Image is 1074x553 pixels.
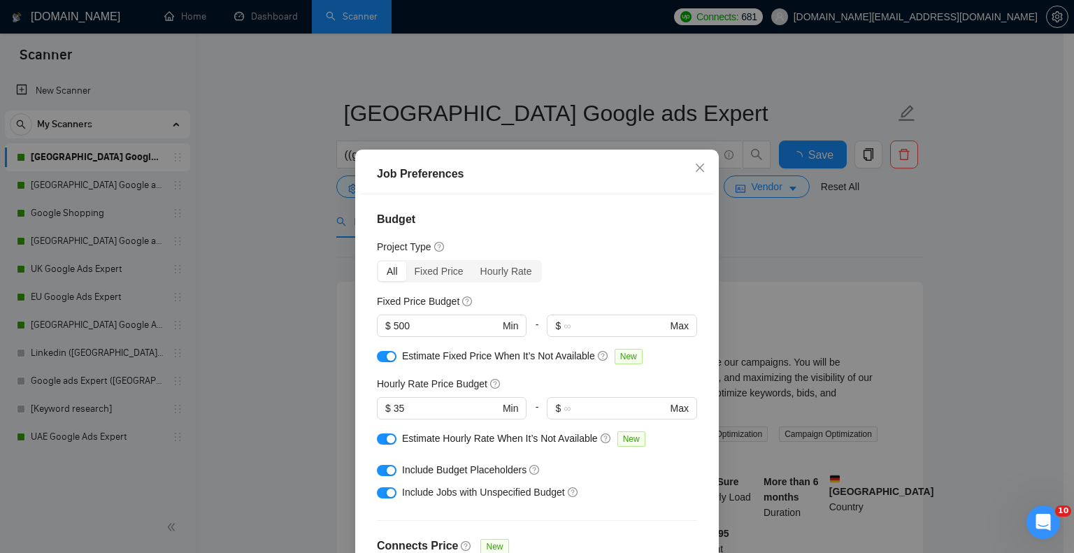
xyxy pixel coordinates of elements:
[568,487,579,498] span: question-circle
[402,464,527,475] span: Include Budget Placeholders
[406,261,472,281] div: Fixed Price
[527,315,547,348] div: -
[378,261,406,281] div: All
[402,487,565,498] span: Include Jobs with Unspecified Budget
[671,318,689,333] span: Max
[377,239,431,254] h5: Project Type
[529,464,540,475] span: question-circle
[434,241,445,252] span: question-circle
[385,401,391,416] span: $
[694,162,706,173] span: close
[527,397,547,431] div: -
[601,433,612,444] span: question-circle
[377,211,697,228] h4: Budget
[394,401,500,416] input: 0
[472,261,540,281] div: Hourly Rate
[490,378,501,389] span: question-circle
[555,318,561,333] span: $
[377,376,487,392] h5: Hourly Rate Price Budget
[402,350,595,361] span: Estimate Fixed Price When It’s Not Available
[503,318,519,333] span: Min
[615,349,643,364] span: New
[394,318,500,333] input: 0
[503,401,519,416] span: Min
[681,150,719,187] button: Close
[1055,505,1071,517] span: 10
[461,540,472,552] span: question-circle
[462,296,473,307] span: question-circle
[617,431,645,447] span: New
[402,433,598,444] span: Estimate Hourly Rate When It’s Not Available
[385,318,391,333] span: $
[564,318,667,333] input: ∞
[555,401,561,416] span: $
[377,166,697,182] div: Job Preferences
[671,401,689,416] span: Max
[1026,505,1060,539] iframe: Intercom live chat
[598,350,609,361] span: question-circle
[564,401,667,416] input: ∞
[377,294,459,309] h5: Fixed Price Budget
